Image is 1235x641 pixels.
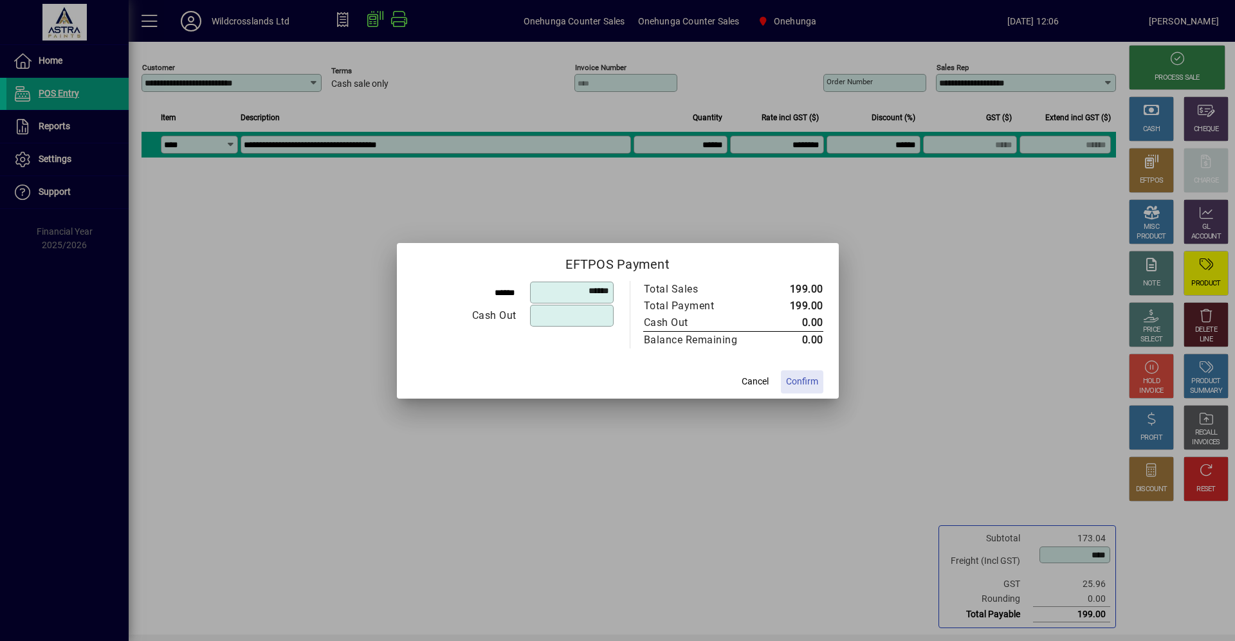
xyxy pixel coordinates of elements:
td: 0.00 [765,314,823,332]
button: Cancel [735,370,776,393]
span: Confirm [786,375,818,388]
td: Total Sales [643,281,765,298]
td: Total Payment [643,298,765,314]
button: Confirm [781,370,823,393]
div: Cash Out [644,315,752,330]
h2: EFTPOS Payment [397,243,839,280]
td: 0.00 [765,331,823,348]
div: Cash Out [413,308,517,323]
span: Cancel [742,375,769,388]
td: 199.00 [765,298,823,314]
td: 199.00 [765,281,823,298]
div: Balance Remaining [644,332,752,348]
